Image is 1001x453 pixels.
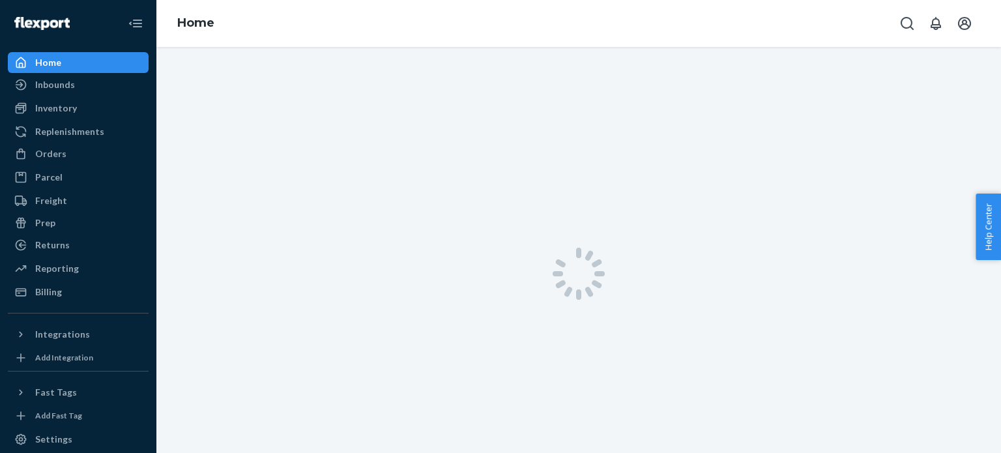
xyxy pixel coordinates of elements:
[923,10,949,37] button: Open notifications
[8,382,149,403] button: Fast Tags
[951,10,978,37] button: Open account menu
[35,285,62,299] div: Billing
[35,125,104,138] div: Replenishments
[8,121,149,142] a: Replenishments
[35,171,63,184] div: Parcel
[8,190,149,211] a: Freight
[976,194,1001,260] button: Help Center
[8,324,149,345] button: Integrations
[35,328,90,341] div: Integrations
[35,262,79,275] div: Reporting
[8,350,149,366] a: Add Integration
[167,5,225,42] ol: breadcrumbs
[8,52,149,73] a: Home
[35,352,93,363] div: Add Integration
[894,10,920,37] button: Open Search Box
[8,98,149,119] a: Inventory
[8,167,149,188] a: Parcel
[123,10,149,37] button: Close Navigation
[8,143,149,164] a: Orders
[8,429,149,450] a: Settings
[35,386,77,399] div: Fast Tags
[35,216,55,229] div: Prep
[35,239,70,252] div: Returns
[8,235,149,256] a: Returns
[35,78,75,91] div: Inbounds
[35,410,82,421] div: Add Fast Tag
[8,74,149,95] a: Inbounds
[8,408,149,424] a: Add Fast Tag
[8,258,149,279] a: Reporting
[35,433,72,446] div: Settings
[35,56,61,69] div: Home
[177,16,214,30] a: Home
[35,194,67,207] div: Freight
[14,17,70,30] img: Flexport logo
[8,282,149,302] a: Billing
[8,212,149,233] a: Prep
[35,147,66,160] div: Orders
[35,102,77,115] div: Inventory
